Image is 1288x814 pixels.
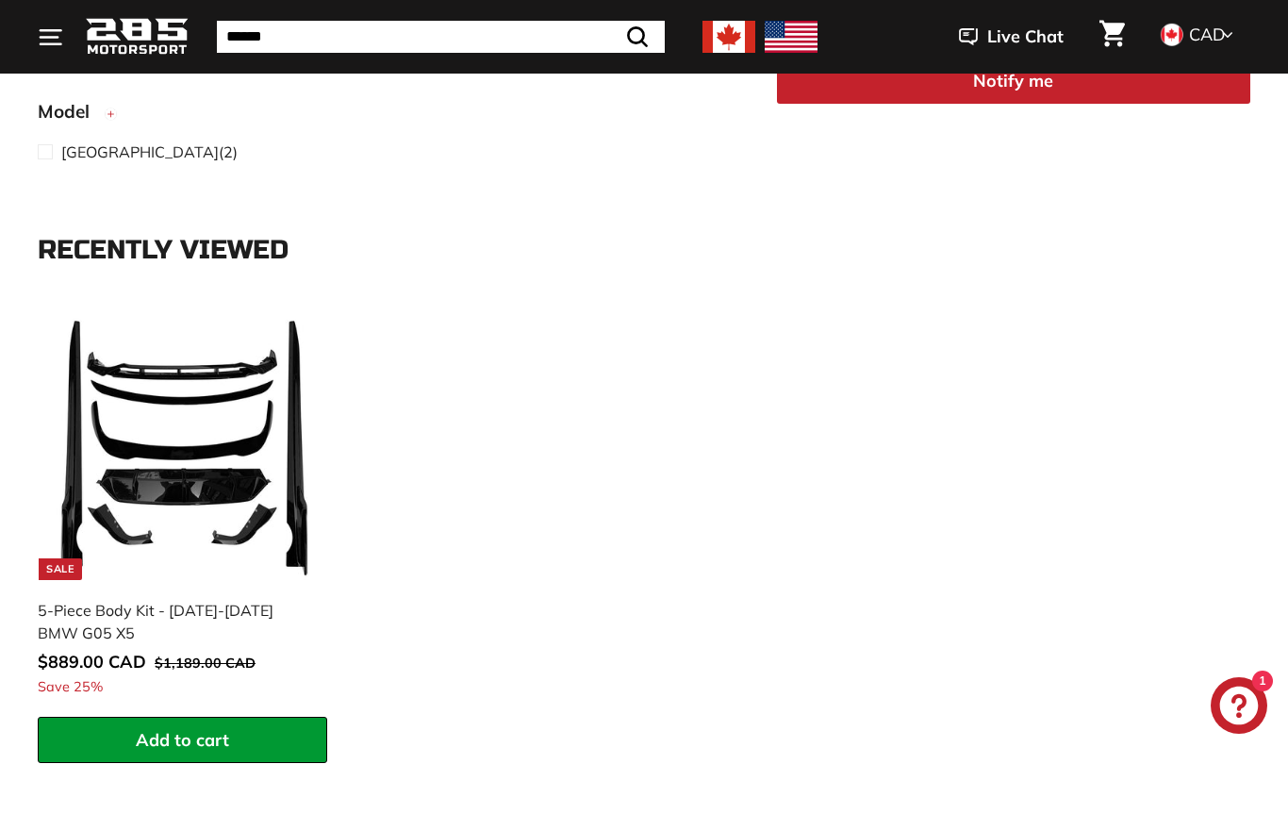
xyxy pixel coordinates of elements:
[777,58,1250,105] button: Notify me
[38,303,327,717] a: Sale 5-Piece Body Kit - [DATE]-[DATE] BMW G05 X5 Save 25%
[1205,677,1273,739] inbox-online-store-chat: Shopify online store chat
[38,717,327,764] button: Add to cart
[217,21,665,53] input: Search
[155,655,256,672] span: $1,189.00 CAD
[934,13,1088,60] button: Live Chat
[85,15,189,59] img: Logo_285_Motorsport_areodynamics_components
[39,558,82,580] div: Sale
[38,97,104,125] span: Model
[38,92,255,140] button: Model
[1189,24,1225,45] span: CAD
[61,142,219,161] span: [GEOGRAPHIC_DATA]
[136,729,229,751] span: Add to cart
[38,677,103,698] span: Save 25%
[1088,5,1136,69] a: Cart
[987,25,1064,49] span: Live Chat
[38,651,146,673] span: $889.00 CAD
[38,599,308,644] div: 5-Piece Body Kit - [DATE]-[DATE] BMW G05 X5
[61,141,238,163] span: (2)
[38,236,1250,265] div: Recently viewed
